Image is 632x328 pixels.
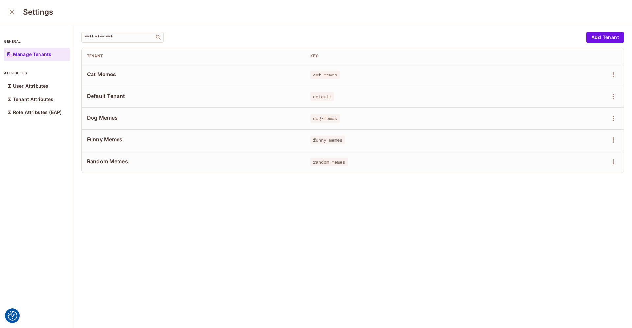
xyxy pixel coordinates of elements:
[23,7,53,16] h3: Settings
[13,83,48,89] p: User Attributes
[87,92,300,100] span: Default Tenant
[8,311,17,321] button: Consent Preferences
[87,158,300,165] span: Random Memes
[310,53,523,59] div: Key
[8,311,17,321] img: Revisit consent button
[87,136,300,143] span: Funny Memes
[87,53,300,59] div: Tenant
[13,52,51,57] p: Manage Tenants
[4,39,70,44] p: general
[310,114,340,123] span: dog-memes
[310,92,334,101] span: default
[586,32,624,43] button: Add Tenant
[87,71,300,78] span: Cat Memes
[13,110,62,115] p: Role Attributes (EAP)
[310,71,340,79] span: cat-memes
[310,136,345,144] span: funny-memes
[5,5,18,18] button: close
[13,97,54,102] p: Tenant Attributes
[87,114,300,121] span: Dog Memes
[310,158,348,166] span: random-memes
[4,70,70,75] p: attributes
